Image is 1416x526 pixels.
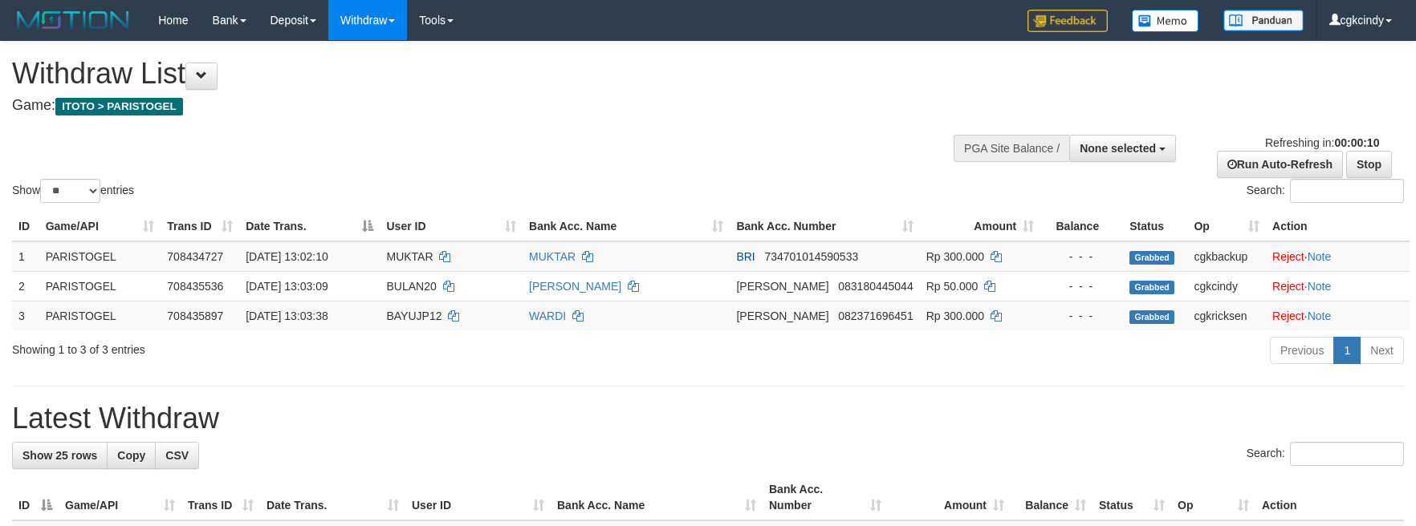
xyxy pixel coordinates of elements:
img: panduan.png [1223,10,1304,31]
td: PARISTOGEL [39,301,161,330]
span: Copy 083180445044 to clipboard [838,280,913,293]
select: Showentries [40,179,100,203]
td: cgkbackup [1187,241,1266,272]
th: Op: activate to sort column ascending [1171,475,1255,520]
a: Previous [1270,337,1334,364]
th: Op: activate to sort column ascending [1187,212,1266,241]
a: MUKTAR [529,250,576,263]
th: Balance [1040,212,1123,241]
span: BULAN20 [386,280,436,293]
a: Note [1308,250,1332,263]
span: BAYUJP12 [386,310,441,322]
th: Bank Acc. Name: activate to sort column ascending [551,475,763,520]
td: 1 [12,241,39,272]
span: [PERSON_NAME] [736,310,828,322]
th: Amount: activate to sort column ascending [920,212,1041,241]
div: - - - [1047,249,1117,265]
img: MOTION_logo.png [12,8,134,32]
a: Copy [107,442,156,469]
th: ID: activate to sort column descending [12,475,59,520]
a: Reject [1272,280,1304,293]
td: · [1266,301,1410,330]
h1: Withdraw List [12,58,928,90]
label: Search: [1247,179,1404,203]
a: WARDI [529,310,566,322]
span: Rp 50.000 [926,280,979,293]
span: 708434727 [167,250,223,263]
th: Balance: activate to sort column ascending [1011,475,1093,520]
span: Rp 300.000 [926,310,984,322]
th: Date Trans.: activate to sort column descending [239,212,380,241]
span: [PERSON_NAME] [736,280,828,293]
input: Search: [1290,442,1404,466]
label: Show entries [12,179,134,203]
h4: Game: [12,98,928,114]
th: Status [1123,212,1187,241]
span: Grabbed [1129,310,1174,324]
a: 1 [1333,337,1361,364]
th: Trans ID: activate to sort column ascending [161,212,239,241]
span: Rp 300.000 [926,250,984,263]
a: Stop [1346,151,1392,178]
td: PARISTOGEL [39,241,161,272]
span: CSV [165,449,189,462]
h1: Latest Withdraw [12,403,1404,435]
label: Search: [1247,442,1404,466]
th: Action [1266,212,1410,241]
th: Amount: activate to sort column ascending [888,475,1011,520]
th: User ID: activate to sort column ascending [380,212,523,241]
div: - - - [1047,278,1117,294]
a: [PERSON_NAME] [529,280,621,293]
th: ID [12,212,39,241]
span: [DATE] 13:03:38 [246,310,328,322]
th: Game/API: activate to sort column ascending [59,475,181,520]
td: · [1266,241,1410,272]
td: cgkcindy [1187,271,1266,301]
input: Search: [1290,179,1404,203]
th: Date Trans.: activate to sort column ascending [260,475,405,520]
a: Show 25 rows [12,442,108,469]
img: Feedback.jpg [1027,10,1108,32]
th: Bank Acc. Number: activate to sort column ascending [763,475,888,520]
button: None selected [1069,135,1176,162]
span: Refreshing in: [1265,136,1379,149]
th: Bank Acc. Name: activate to sort column ascending [523,212,730,241]
img: Button%20Memo.svg [1132,10,1199,32]
a: Note [1308,280,1332,293]
th: Status: activate to sort column ascending [1093,475,1171,520]
span: ITOTO > PARISTOGEL [55,98,183,115]
td: 3 [12,301,39,330]
span: Copy [117,449,145,462]
span: [DATE] 13:03:09 [246,280,328,293]
a: Reject [1272,310,1304,322]
a: Next [1360,337,1404,364]
td: PARISTOGEL [39,271,161,301]
span: BRI [736,250,755,263]
div: Showing 1 to 3 of 3 entries [12,335,578,358]
th: Action [1255,475,1404,520]
a: Run Auto-Refresh [1217,151,1343,178]
span: Grabbed [1129,281,1174,294]
span: [DATE] 13:02:10 [246,250,328,263]
span: None selected [1080,142,1156,155]
span: Copy 734701014590533 to clipboard [764,250,858,263]
a: Reject [1272,250,1304,263]
td: cgkricksen [1187,301,1266,330]
th: Game/API: activate to sort column ascending [39,212,161,241]
th: Bank Acc. Number: activate to sort column ascending [730,212,919,241]
span: Grabbed [1129,251,1174,265]
a: Note [1308,310,1332,322]
span: Show 25 rows [22,449,97,462]
td: 2 [12,271,39,301]
a: CSV [155,442,199,469]
div: PGA Site Balance / [954,135,1069,162]
span: 708435536 [167,280,223,293]
th: User ID: activate to sort column ascending [405,475,551,520]
span: Copy 082371696451 to clipboard [838,310,913,322]
th: Trans ID: activate to sort column ascending [181,475,260,520]
strong: 00:00:10 [1334,136,1379,149]
td: · [1266,271,1410,301]
span: 708435897 [167,310,223,322]
div: - - - [1047,308,1117,324]
span: MUKTAR [386,250,433,263]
